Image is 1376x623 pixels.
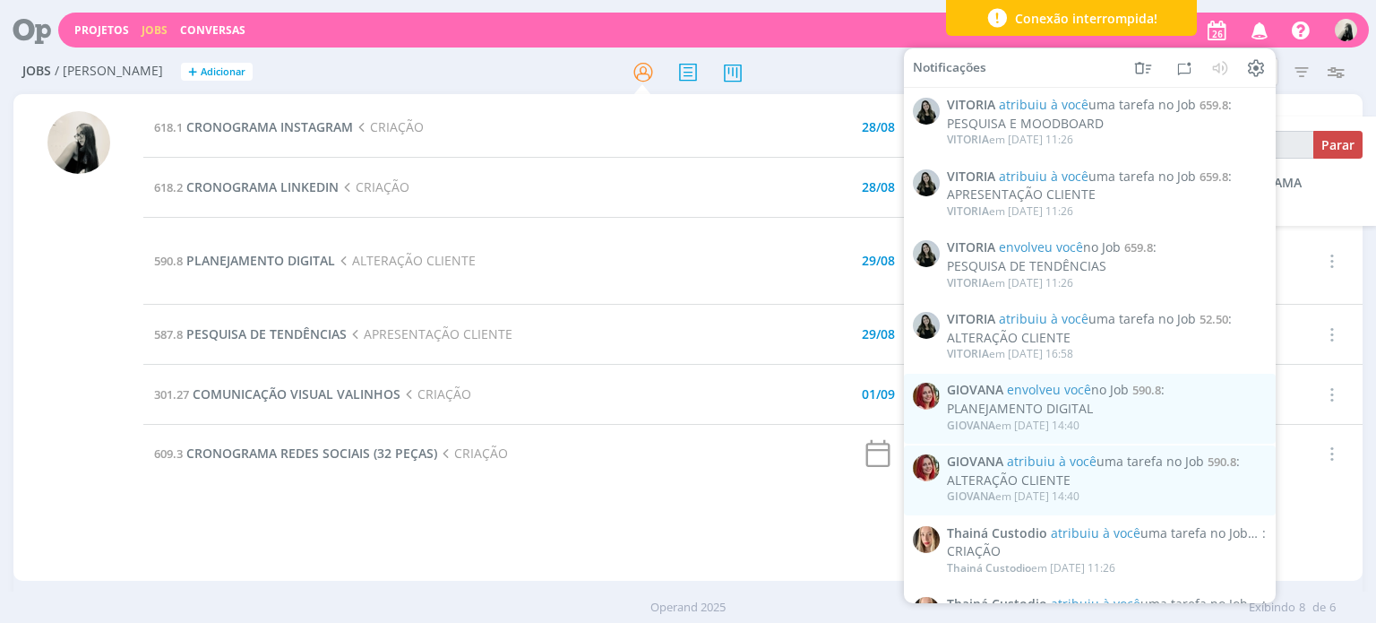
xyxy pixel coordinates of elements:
[1208,454,1236,470] span: 590.8
[913,169,940,195] img: V
[862,388,895,401] div: 01/09
[947,240,995,255] span: VITORIA
[947,562,1115,575] div: em [DATE] 11:26
[947,348,1073,360] div: em [DATE] 16:58
[862,328,895,341] div: 29/08
[947,525,1047,541] span: Thainá Custodio
[999,310,1088,327] span: atribuiu à você
[999,238,1083,255] span: envolveu você
[947,473,1266,489] div: ALTERAÇÃO CLIENTE
[947,205,1073,218] div: em [DATE] 11:26
[201,66,245,78] span: Adicionar
[335,252,475,269] span: ALTERAÇÃO CLIENTE
[947,203,989,219] span: VITORIA
[1335,19,1357,41] img: R
[47,111,110,174] img: R
[947,312,1266,327] span: :
[862,255,895,267] div: 29/08
[180,22,245,38] a: Conversas
[154,252,335,269] a: 590.8PLANEJAMENTO DIGITAL
[1007,453,1204,470] span: uma tarefa no Job
[154,446,183,462] span: 609.3
[186,178,339,195] span: CRONOGRAMA LINKEDIN
[186,118,353,135] span: CRONOGRAMA INSTAGRAM
[154,119,183,135] span: 618.1
[400,385,470,402] span: CRIAÇÃO
[437,445,507,462] span: CRIAÇÃO
[175,23,251,38] button: Conversas
[1312,599,1326,617] span: de
[154,118,353,135] a: 618.1CRONOGRAMA INSTAGRAM
[947,312,995,327] span: VITORIA
[188,63,197,82] span: +
[947,560,1031,575] span: Thainá Custodio
[947,132,989,147] span: VITORIA
[1200,168,1228,184] span: 659.8
[913,240,940,267] img: V
[154,178,339,195] a: 618.2CRONOGRAMA LINKEDIN
[947,490,1079,503] div: em [DATE] 14:40
[154,253,183,269] span: 590.8
[1124,239,1153,255] span: 659.8
[999,310,1196,327] span: uma tarefa no Job
[947,489,995,504] span: GIOVANA
[947,276,1073,289] div: em [DATE] 11:26
[1007,453,1096,470] span: atribuiu à você
[1007,381,1129,398] span: no Job
[947,346,989,361] span: VITORIA
[154,326,183,342] span: 587.8
[154,325,347,342] a: 587.8PESQUISA DE TENDÊNCIAS
[947,454,1003,470] span: GIOVANA
[947,98,995,113] span: VITORIA
[1051,523,1140,541] span: atribuiu à você
[154,445,437,462] a: 609.3CRONOGRAMA REDES SOCIAIS (32 PEÇAS)
[142,22,168,38] a: Jobs
[947,134,1073,146] div: em [DATE] 11:26
[1299,599,1305,617] span: 8
[999,167,1196,184] span: uma tarefa no Job
[947,544,1266,559] div: CRIAÇÃO
[999,96,1088,113] span: atribuiu à você
[862,181,895,194] div: 28/08
[999,167,1088,184] span: atribuiu à você
[947,525,1266,541] span: :
[913,98,940,125] img: V
[947,169,1266,184] span: :
[947,117,1266,132] div: PESQUISA E MOODBOARD
[947,402,1266,417] div: PLANEJAMENTO DIGITAL
[947,597,1047,612] span: Thainá Custodio
[947,383,1266,398] span: :
[1249,599,1295,617] span: Exibindo
[947,454,1266,470] span: :
[1007,381,1091,398] span: envolveu você
[22,64,51,79] span: Jobs
[1051,523,1248,541] span: uma tarefa no Job
[1329,599,1336,617] span: 6
[1132,382,1161,398] span: 590.8
[913,60,986,75] span: Notificações
[353,118,423,135] span: CRIAÇÃO
[913,312,940,339] img: V
[1321,136,1354,153] span: Parar
[1200,311,1228,327] span: 52.50
[947,274,989,290] span: VITORIA
[69,23,134,38] button: Projetos
[947,240,1266,255] span: :
[186,325,347,342] span: PESQUISA DE TENDÊNCIAS
[347,325,512,342] span: APRESENTAÇÃO CLIENTE
[1313,131,1363,159] button: Parar
[913,525,940,552] img: T
[186,252,335,269] span: PLANEJAMENTO DIGITAL
[947,597,1266,612] span: :
[947,330,1266,345] div: ALTERAÇÃO CLIENTE
[947,169,995,184] span: VITORIA
[154,386,189,402] span: 301.27
[136,23,173,38] button: Jobs
[154,385,400,402] a: 301.27COMUNICAÇÃO VISUAL VALINHOS
[862,121,895,134] div: 28/08
[999,238,1121,255] span: no Job
[193,385,400,402] span: COMUNICAÇÃO VISUAL VALINHOS
[154,179,183,195] span: 618.2
[339,178,408,195] span: CRIAÇÃO
[74,22,129,38] a: Projetos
